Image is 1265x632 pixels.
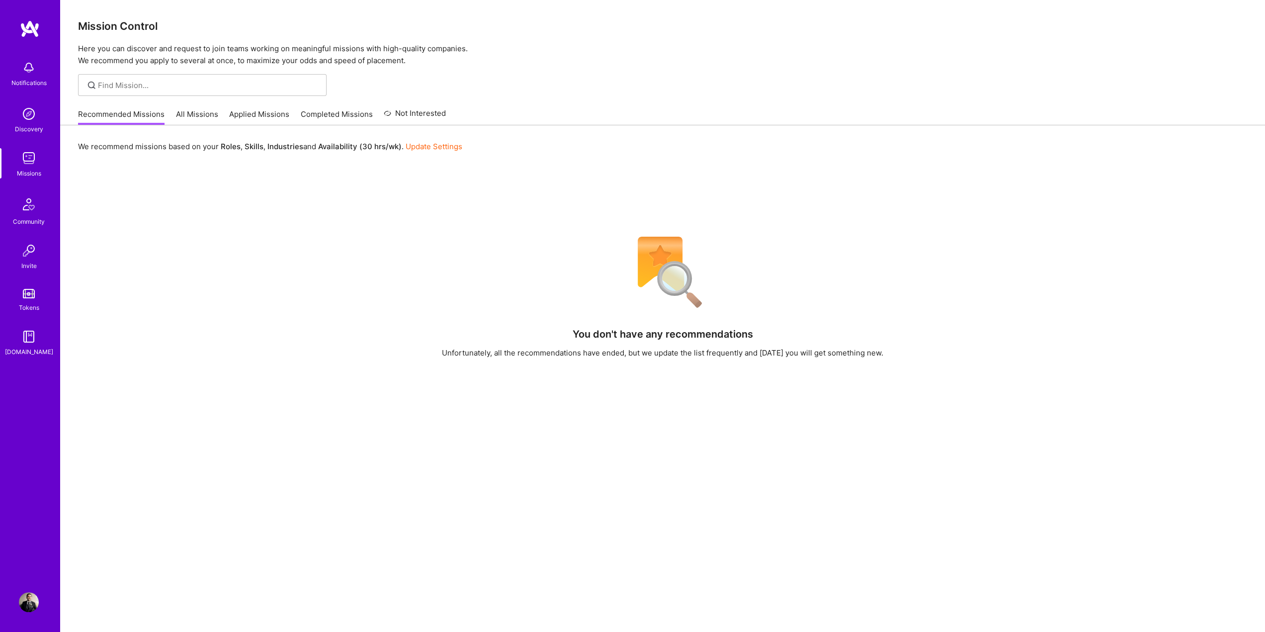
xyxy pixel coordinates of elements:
[384,107,446,125] a: Not Interested
[16,592,41,612] a: User Avatar
[318,142,402,151] b: Availability (30 hrs/wk)
[19,148,39,168] img: teamwork
[406,142,462,151] a: Update Settings
[19,302,39,313] div: Tokens
[86,80,97,91] i: icon SearchGrey
[21,261,37,271] div: Invite
[442,348,883,358] div: Unfortunately, all the recommendations have ended, but we update the list frequently and [DATE] y...
[229,109,289,125] a: Applied Missions
[19,592,39,612] img: User Avatar
[301,109,373,125] a: Completed Missions
[573,328,753,340] h4: You don't have any recommendations
[19,104,39,124] img: discovery
[98,80,319,90] input: Find Mission...
[78,20,1247,32] h3: Mission Control
[19,241,39,261] img: Invite
[13,216,45,227] div: Community
[5,347,53,357] div: [DOMAIN_NAME]
[221,142,241,151] b: Roles
[23,289,35,298] img: tokens
[245,142,263,151] b: Skills
[17,192,41,216] img: Community
[78,43,1247,67] p: Here you can discover and request to join teams working on meaningful missions with high-quality ...
[176,109,218,125] a: All Missions
[267,142,303,151] b: Industries
[11,78,47,88] div: Notifications
[17,168,41,179] div: Missions
[19,58,39,78] img: bell
[78,141,462,152] p: We recommend missions based on your , , and .
[20,20,40,38] img: logo
[15,124,43,134] div: Discovery
[78,109,165,125] a: Recommended Missions
[19,327,39,347] img: guide book
[620,230,705,315] img: No Results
